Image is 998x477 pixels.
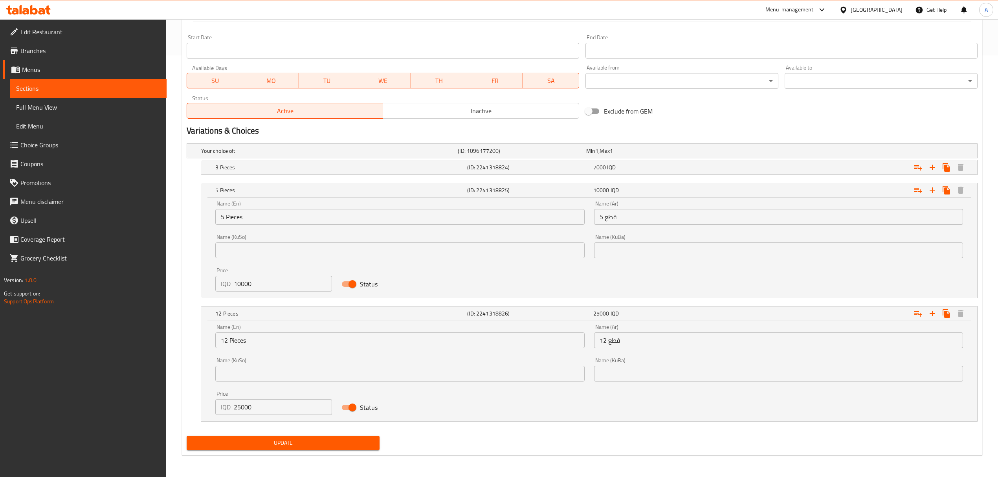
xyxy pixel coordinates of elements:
[467,310,590,317] h5: (ID: 2241318826)
[20,27,160,37] span: Edit Restaurant
[190,105,380,117] span: Active
[215,366,584,382] input: Enter name KuSo
[911,183,925,197] button: Add choice group
[386,105,576,117] span: Inactive
[193,438,373,448] span: Update
[467,163,590,171] h5: (ID: 2241318824)
[383,103,579,119] button: Inactive
[526,75,576,86] span: SA
[414,75,464,86] span: TH
[925,160,939,174] button: Add new choice
[215,186,464,194] h5: 5 Pieces
[985,6,988,14] span: A
[20,159,160,169] span: Coupons
[234,276,332,292] input: Please enter price
[593,308,609,319] span: 25000
[785,73,978,89] div: ​
[22,65,160,74] span: Menus
[3,22,167,41] a: Edit Restaurant
[302,75,352,86] span: TU
[187,144,977,158] div: Expand
[765,5,814,15] div: Menu-management
[593,185,609,195] span: 10000
[467,73,523,88] button: FR
[607,162,615,172] span: IQD
[24,275,37,285] span: 1.0.0
[954,183,968,197] button: Delete 5 Pieces
[939,160,954,174] button: Clone new choice
[20,216,160,225] span: Upsell
[20,235,160,244] span: Coverage Report
[3,211,167,230] a: Upsell
[215,332,584,348] input: Enter name En
[10,79,167,98] a: Sections
[911,160,925,174] button: Add choice group
[954,306,968,321] button: Delete 12 Pieces
[190,75,240,86] span: SU
[611,185,619,195] span: IQD
[3,60,167,79] a: Menus
[594,242,963,258] input: Enter name KuBa
[594,209,963,225] input: Enter name Ar
[911,306,925,321] button: Add choice group
[595,146,598,156] span: 1
[215,209,584,225] input: Enter name En
[586,147,711,155] div: ,
[215,163,464,171] h5: 3 Pieces
[215,310,464,317] h5: 12 Pieces
[16,121,160,131] span: Edit Menu
[201,306,977,321] div: Expand
[355,73,411,88] button: WE
[458,147,583,155] h5: (ID: 1096177200)
[3,173,167,192] a: Promotions
[201,183,977,197] div: Expand
[201,147,455,155] h5: Your choice of:
[360,403,378,412] span: Status
[467,186,590,194] h5: (ID: 2241318825)
[234,399,332,415] input: Please enter price
[4,275,23,285] span: Version:
[925,183,939,197] button: Add new choice
[523,73,579,88] button: SA
[4,288,40,299] span: Get support on:
[604,106,653,116] span: Exclude from GEM
[20,140,160,150] span: Choice Groups
[925,306,939,321] button: Add new choice
[851,6,903,14] div: [GEOGRAPHIC_DATA]
[586,146,595,156] span: Min
[16,84,160,93] span: Sections
[20,178,160,187] span: Promotions
[3,230,167,249] a: Coverage Report
[3,154,167,173] a: Coupons
[187,125,978,137] h2: Variations & Choices
[10,98,167,117] a: Full Menu View
[201,160,977,174] div: Expand
[187,73,243,88] button: SU
[221,402,231,412] p: IQD
[221,279,231,288] p: IQD
[20,253,160,263] span: Grocery Checklist
[360,279,378,289] span: Status
[4,296,54,306] a: Support.OpsPlatform
[954,160,968,174] button: Delete 3 Pieces
[246,75,296,86] span: MO
[3,41,167,60] a: Branches
[611,308,619,319] span: IQD
[299,73,355,88] button: TU
[593,162,606,172] span: 7000
[10,117,167,136] a: Edit Menu
[358,75,408,86] span: WE
[20,46,160,55] span: Branches
[594,366,963,382] input: Enter name KuBa
[16,103,160,112] span: Full Menu View
[3,136,167,154] a: Choice Groups
[187,436,380,450] button: Update
[594,332,963,348] input: Enter name Ar
[20,197,160,206] span: Menu disclaimer
[243,73,299,88] button: MO
[939,306,954,321] button: Clone new choice
[600,146,609,156] span: Max
[610,146,613,156] span: 1
[3,192,167,211] a: Menu disclaimer
[215,242,584,258] input: Enter name KuSo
